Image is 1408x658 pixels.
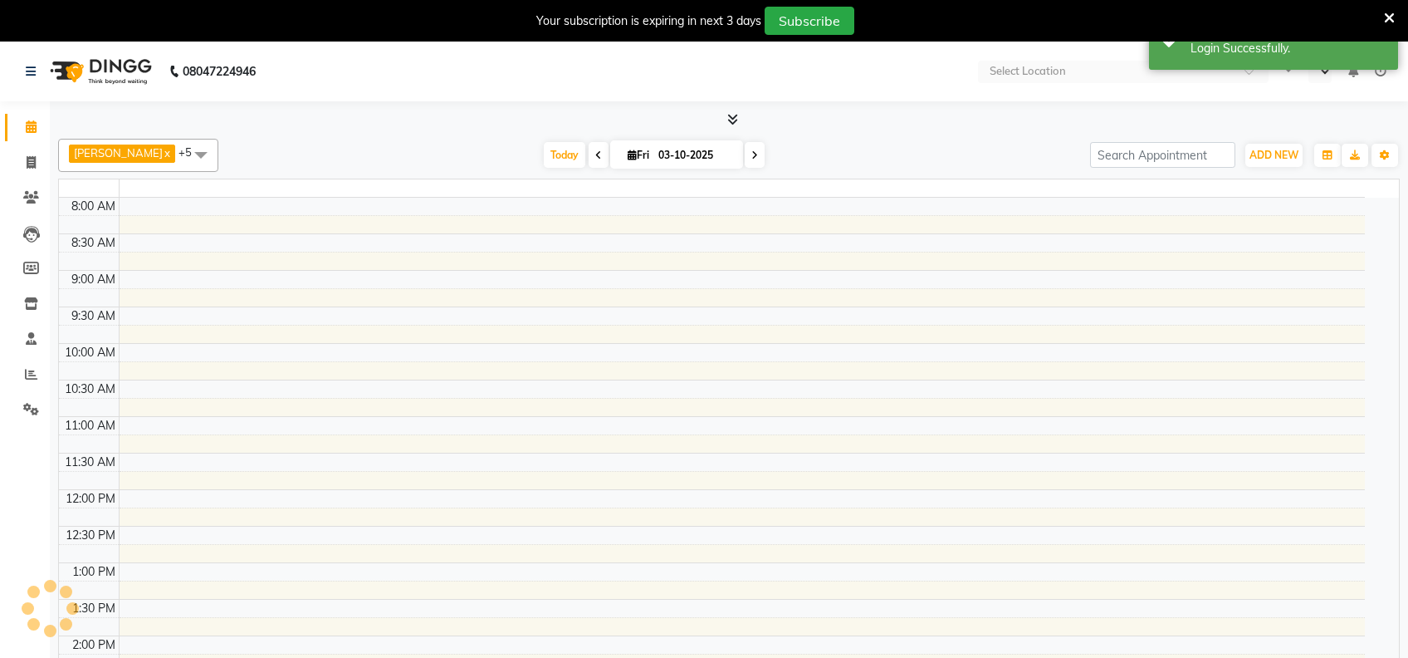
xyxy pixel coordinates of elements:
div: 10:30 AM [61,381,119,398]
div: Select Location [990,63,1066,80]
div: 1:30 PM [69,600,119,617]
div: 12:00 PM [62,490,119,508]
div: 9:00 AM [68,271,119,288]
span: Today [544,142,585,168]
div: 11:00 AM [61,417,119,435]
div: Your subscription is expiring in next 3 days [536,12,761,30]
div: Login Successfully. [1190,40,1386,57]
span: +5 [178,145,204,159]
div: 12:30 PM [62,527,119,544]
div: 1:00 PM [69,563,119,581]
div: 9:30 AM [68,307,119,325]
div: 8:30 AM [68,234,119,252]
div: 11:30 AM [61,454,119,471]
span: ADD NEW [1249,149,1298,161]
span: [PERSON_NAME] [74,146,163,160]
div: 8:00 AM [68,198,119,215]
span: Fri [623,149,653,161]
div: 10:00 AM [61,344,119,361]
input: Search Appointment [1090,142,1235,168]
img: logo [42,48,156,95]
button: Subscribe [765,7,854,35]
input: 2025-10-03 [653,143,736,168]
button: ADD NEW [1245,144,1303,167]
div: 2:00 PM [69,636,119,654]
a: x [163,146,170,160]
b: 08047224946 [183,48,256,95]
